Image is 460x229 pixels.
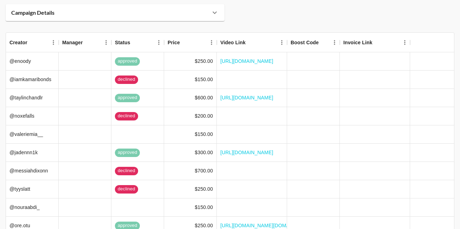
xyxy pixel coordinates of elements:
div: @taylinchandlr [6,89,59,107]
button: Menu [329,37,340,48]
a: [URL][DOMAIN_NAME][DOMAIN_NAME] [220,222,313,229]
div: Boost Code [291,33,319,52]
div: @jadennn1k [6,144,59,162]
button: Sort [180,38,190,47]
div: $250.00 [195,185,213,192]
div: Invoice Link [343,33,372,52]
button: Menu [48,37,59,48]
button: Sort [246,38,255,47]
div: $150.00 [195,131,213,138]
div: $250.00 [195,58,213,65]
div: Price [164,33,217,52]
button: Sort [130,38,140,47]
button: Menu [400,37,410,48]
span: declined [115,113,138,119]
div: $600.00 [195,94,213,101]
div: @iamkamaribonds [6,71,59,89]
div: $700.00 [195,167,213,174]
button: Sort [27,38,37,47]
a: [URL][DOMAIN_NAME] [220,149,273,156]
div: $150.00 [195,76,213,83]
span: approved [115,222,140,229]
div: Invoice Link [340,33,410,52]
button: Sort [372,38,382,47]
div: @enoody [6,52,59,71]
div: Campaign Details [6,4,225,21]
div: Boost Code [287,33,340,52]
button: Menu [154,37,164,48]
div: @nouraabdi_ [6,198,59,217]
button: Menu [206,37,217,48]
span: declined [115,186,138,192]
div: Status [111,33,164,52]
strong: Campaign Details [11,9,54,16]
a: [URL][DOMAIN_NAME] [220,94,273,101]
div: Video Link [217,33,287,52]
div: Status [115,33,130,52]
div: Creator [6,33,59,52]
button: Menu [277,37,287,48]
span: approved [115,94,140,101]
div: @tyyslatt [6,180,59,198]
div: $200.00 [195,112,213,119]
div: @noxefalls [6,107,59,125]
div: Manager [62,33,83,52]
div: @valeriemia__ [6,125,59,144]
div: Price [168,33,180,52]
button: Menu [101,37,111,48]
div: Creator [9,33,27,52]
span: declined [115,168,138,174]
button: Sort [83,38,93,47]
div: $250.00 [195,222,213,229]
button: Sort [319,38,329,47]
span: approved [115,149,140,156]
div: Manager [59,33,111,52]
span: approved [115,58,140,65]
div: $150.00 [195,204,213,211]
a: [URL][DOMAIN_NAME] [220,58,273,65]
div: Video Link [220,33,246,52]
div: @messiahdixonn [6,162,59,180]
span: declined [115,76,138,83]
div: $300.00 [195,149,213,156]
